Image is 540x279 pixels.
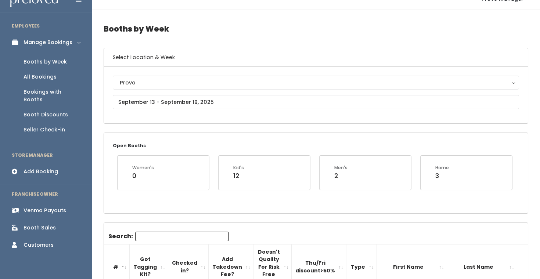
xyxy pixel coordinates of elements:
div: Women's [132,164,154,171]
button: Provo [113,76,519,90]
small: Open Booths [113,142,146,149]
div: Customers [24,241,54,249]
div: 0 [132,171,154,181]
div: Booth Discounts [24,111,68,119]
div: All Bookings [24,73,57,81]
div: Provo [120,79,512,87]
div: Bookings with Booths [24,88,80,104]
div: Men's [334,164,348,171]
input: September 13 - September 19, 2025 [113,95,519,109]
div: Home [435,164,449,171]
div: Booths by Week [24,58,67,66]
div: Booth Sales [24,224,56,232]
div: 3 [435,171,449,181]
div: Kid's [233,164,244,171]
h4: Booths by Week [104,19,528,39]
div: Add Booking [24,168,58,175]
div: Venmo Payouts [24,207,66,214]
div: 12 [233,171,244,181]
div: Manage Bookings [24,39,72,46]
div: Seller Check-in [24,126,65,134]
div: 2 [334,171,348,181]
h6: Select Location & Week [104,48,528,67]
label: Search: [108,232,229,241]
input: Search: [135,232,229,241]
